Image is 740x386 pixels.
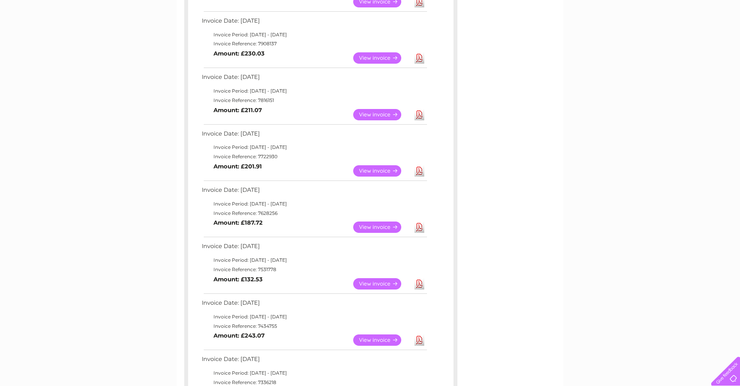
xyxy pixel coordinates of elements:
[672,33,683,39] a: Blog
[714,33,733,39] a: Log out
[622,33,639,39] a: Energy
[414,334,424,346] a: Download
[414,222,424,233] a: Download
[213,107,262,114] b: Amount: £211.07
[213,219,263,226] b: Amount: £187.72
[200,143,428,152] td: Invoice Period: [DATE] - [DATE]
[213,50,265,57] b: Amount: £230.03
[353,52,411,64] a: View
[200,16,428,30] td: Invoice Date: [DATE]
[200,256,428,265] td: Invoice Period: [DATE] - [DATE]
[353,165,411,177] a: View
[213,332,265,339] b: Amount: £243.07
[353,109,411,120] a: View
[200,298,428,312] td: Invoice Date: [DATE]
[603,33,617,39] a: Water
[414,278,424,289] a: Download
[353,222,411,233] a: View
[593,4,647,14] a: 0333 014 3131
[200,152,428,161] td: Invoice Reference: 7722930
[213,163,262,170] b: Amount: £201.91
[200,241,428,256] td: Invoice Date: [DATE]
[200,86,428,96] td: Invoice Period: [DATE] - [DATE]
[688,33,707,39] a: Contact
[353,334,411,346] a: View
[200,39,428,48] td: Invoice Reference: 7908137
[353,278,411,289] a: View
[414,109,424,120] a: Download
[644,33,667,39] a: Telecoms
[200,185,428,199] td: Invoice Date: [DATE]
[26,20,66,44] img: logo.png
[200,199,428,209] td: Invoice Period: [DATE] - [DATE]
[200,96,428,105] td: Invoice Reference: 7816151
[414,165,424,177] a: Download
[414,52,424,64] a: Download
[200,265,428,274] td: Invoice Reference: 7531778
[200,368,428,378] td: Invoice Period: [DATE] - [DATE]
[200,72,428,86] td: Invoice Date: [DATE]
[200,209,428,218] td: Invoice Reference: 7628256
[200,129,428,143] td: Invoice Date: [DATE]
[200,354,428,368] td: Invoice Date: [DATE]
[186,4,555,38] div: Clear Business is a trading name of Verastar Limited (registered in [GEOGRAPHIC_DATA] No. 3667643...
[200,312,428,322] td: Invoice Period: [DATE] - [DATE]
[200,30,428,39] td: Invoice Period: [DATE] - [DATE]
[200,322,428,331] td: Invoice Reference: 7434755
[213,276,263,283] b: Amount: £132.53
